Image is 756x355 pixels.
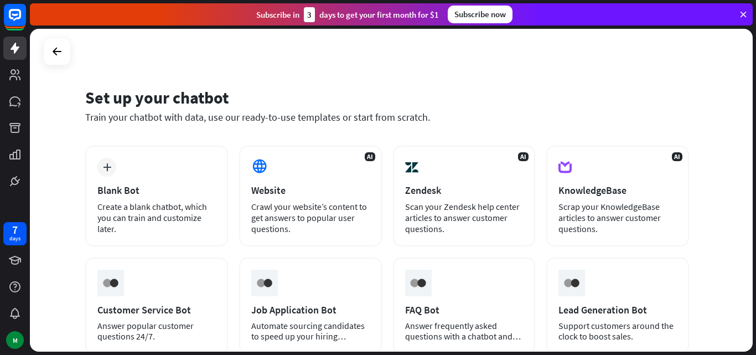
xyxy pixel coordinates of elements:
[405,303,524,316] div: FAQ Bot
[304,7,315,22] div: 3
[558,184,677,197] div: KnowledgeBase
[251,321,370,342] div: Automate sourcing candidates to speed up your hiring process.
[448,6,512,23] div: Subscribe now
[103,163,111,171] i: plus
[251,303,370,316] div: Job Application Bot
[256,7,439,22] div: Subscribe in days to get your first month for $1
[97,201,216,234] div: Create a blank chatbot, which you can train and customize later.
[85,111,689,124] div: Train your chatbot with data, use our ready-to-use templates or start from scratch.
[3,222,27,245] a: 7 days
[6,331,24,349] div: M
[9,235,20,243] div: days
[558,201,677,234] div: Scrap your KnowledgeBase articles to answer customer questions.
[100,272,121,294] img: ceee058c6cabd4f577f8.gif
[405,321,524,342] div: Answer frequently asked questions with a chatbot and save your time.
[85,87,689,108] div: Set up your chatbot
[561,272,582,294] img: ceee058c6cabd4f577f8.gif
[405,201,524,234] div: Scan your Zendesk help center articles to answer customer questions.
[251,184,370,197] div: Website
[407,272,428,294] img: ceee058c6cabd4f577f8.gif
[558,303,677,316] div: Lead Generation Bot
[518,152,529,161] span: AI
[97,303,216,316] div: Customer Service Bot
[405,184,524,197] div: Zendesk
[672,152,682,161] span: AI
[251,201,370,234] div: Crawl your website’s content to get answers to popular user questions.
[365,152,375,161] span: AI
[97,184,216,197] div: Blank Bot
[97,321,216,342] div: Answer popular customer questions 24/7.
[254,272,275,294] img: ceee058c6cabd4f577f8.gif
[12,225,18,235] div: 7
[558,321,677,342] div: Support customers around the clock to boost sales.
